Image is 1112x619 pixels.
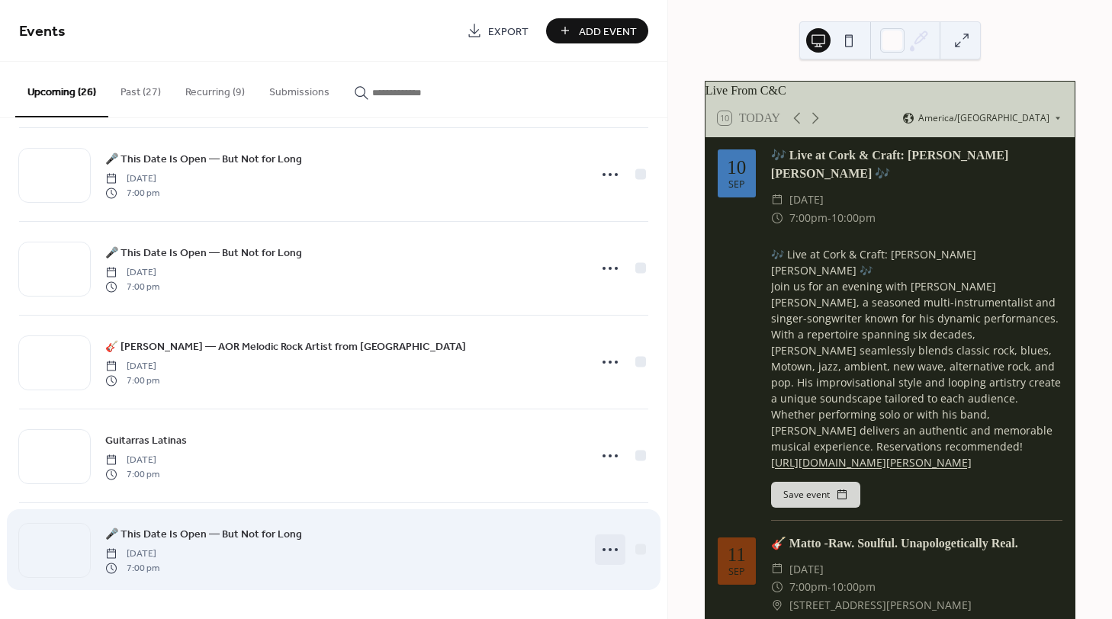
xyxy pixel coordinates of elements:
[771,191,783,209] div: ​
[771,482,860,508] button: Save event
[105,339,466,355] span: 🎸 [PERSON_NAME] — AOR Melodic Rock Artist from [GEOGRAPHIC_DATA]
[828,578,831,596] span: -
[771,596,783,614] div: ​
[705,82,1075,100] div: Live From C&C
[918,114,1049,123] span: America/[GEOGRAPHIC_DATA]
[455,18,540,43] a: Export
[771,246,1062,470] div: 🎶 Live at Cork & Craft: [PERSON_NAME] [PERSON_NAME] 🎶 Join us for an evening with [PERSON_NAME] [...
[728,545,746,564] div: 11
[771,146,1062,183] div: 🎶 Live at Cork & Craft: [PERSON_NAME] [PERSON_NAME] 🎶
[771,560,783,579] div: ​
[257,62,342,116] button: Submissions
[105,431,187,449] a: Guitarras Latinas
[15,62,108,117] button: Upcoming (26)
[105,172,159,186] span: [DATE]
[105,547,159,561] span: [DATE]
[105,244,302,261] a: 🎤 This Date Is Open — But Not for Long
[105,374,159,387] span: 7:00 pm
[105,525,302,543] a: 🎤 This Date Is Open — But Not for Long
[105,360,159,374] span: [DATE]
[728,180,745,190] div: Sep
[105,433,187,449] span: Guitarras Latinas
[546,18,648,43] button: Add Event
[831,209,876,227] span: 10:00pm
[105,266,159,280] span: [DATE]
[789,596,972,614] span: [STREET_ADDRESS][PERSON_NAME]
[831,578,876,596] span: 10:00pm
[728,567,745,577] div: Sep
[771,534,1062,553] div: 🎸 Matto -Raw. Soulful. Unapologetically Real.
[105,152,302,168] span: 🎤 This Date Is Open — But Not for Long
[105,561,159,575] span: 7:00 pm
[105,338,466,355] a: 🎸 [PERSON_NAME] — AOR Melodic Rock Artist from [GEOGRAPHIC_DATA]
[771,455,972,470] a: [URL][DOMAIN_NAME][PERSON_NAME]
[828,209,831,227] span: -
[105,467,159,481] span: 7:00 pm
[579,24,637,40] span: Add Event
[771,209,783,227] div: ​
[789,209,828,227] span: 7:00pm
[105,454,159,467] span: [DATE]
[727,158,746,177] div: 10
[789,560,824,579] span: [DATE]
[105,186,159,200] span: 7:00 pm
[173,62,257,116] button: Recurring (9)
[789,191,824,209] span: [DATE]
[19,17,66,47] span: Events
[789,578,828,596] span: 7:00pm
[105,150,302,168] a: 🎤 This Date Is Open — But Not for Long
[105,527,302,543] span: 🎤 This Date Is Open — But Not for Long
[105,280,159,293] span: 7:00 pm
[771,578,783,596] div: ​
[488,24,529,40] span: Export
[108,62,173,116] button: Past (27)
[105,245,302,261] span: 🎤 This Date Is Open — But Not for Long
